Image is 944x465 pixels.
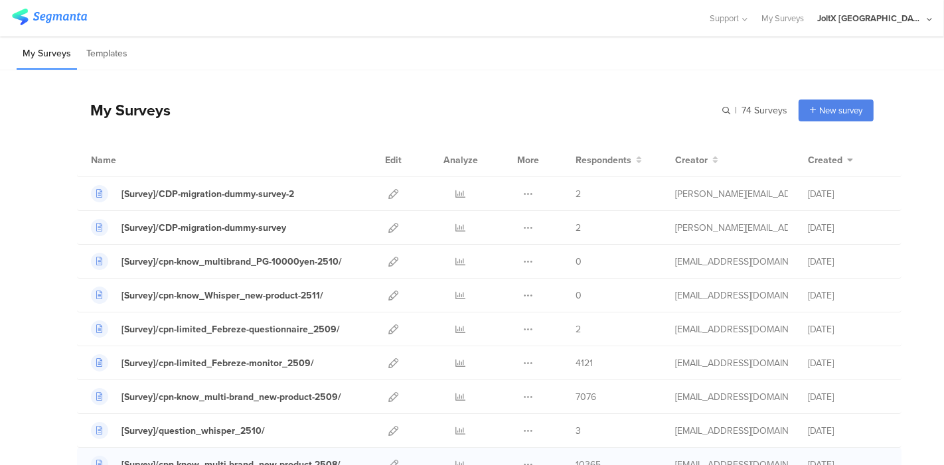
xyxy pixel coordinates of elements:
[733,103,739,117] span: |
[576,153,631,167] span: Respondents
[675,153,708,167] span: Creator
[121,424,265,438] div: [Survey]/question_whisper_2510/
[675,424,788,438] div: kumai.ik@pg.com
[121,289,323,302] div: [Survey]/cpn-know_Whisper_new-product-2511/
[808,153,842,167] span: Created
[576,424,581,438] span: 3
[808,322,888,336] div: [DATE]
[121,221,286,235] div: [Survey]/CDP-migration-dummy-survey
[808,153,853,167] button: Created
[91,153,171,167] div: Name
[121,356,314,370] div: [Survey]/cpn-limited_Febreze-monitor_2509/
[91,287,323,304] a: [Survey]/cpn-know_Whisper_new-product-2511/
[710,12,740,25] span: Support
[121,322,340,336] div: [Survey]/cpn-limited_Febreze-questionnaire_2509/
[675,322,788,336] div: kumai.ik@pg.com
[121,390,341,404] div: [Survey]/cpn-know_multi-brand_new-product-2509/
[576,255,582,269] span: 0
[675,221,788,235] div: praharaj.sp.1@pg.com
[379,143,408,176] div: Edit
[675,390,788,404] div: kumai.ik@pg.com
[675,187,788,201] div: praharaj.sp.1@pg.com
[17,38,77,70] li: My Surveys
[742,103,787,117] span: 74 Surveys
[675,255,788,269] div: kumai.ik@pg.com
[808,187,888,201] div: [DATE]
[808,289,888,302] div: [DATE]
[675,153,718,167] button: Creator
[817,12,923,25] div: JoltX [GEOGRAPHIC_DATA]
[121,255,342,269] div: [Survey]/cpn-know_multibrand_PG-10000yen-2510/
[576,153,642,167] button: Respondents
[12,9,87,25] img: segmanta logo
[675,289,788,302] div: kumai.ik@pg.com
[808,390,888,404] div: [DATE]
[91,185,294,202] a: [Survey]/CDP-migration-dummy-survey-2
[576,390,596,404] span: 7076
[576,356,593,370] span: 4121
[576,289,582,302] span: 0
[808,255,888,269] div: [DATE]
[808,424,888,438] div: [DATE]
[514,143,542,176] div: More
[80,38,133,70] li: Templates
[576,221,581,235] span: 2
[91,354,314,371] a: [Survey]/cpn-limited_Febreze-monitor_2509/
[91,388,341,405] a: [Survey]/cpn-know_multi-brand_new-product-2509/
[819,104,862,117] span: New survey
[675,356,788,370] div: kumai.ik@pg.com
[808,356,888,370] div: [DATE]
[91,219,286,236] a: [Survey]/CDP-migration-dummy-survey
[576,187,581,201] span: 2
[121,187,294,201] div: [Survey]/CDP-migration-dummy-survey-2
[808,221,888,235] div: [DATE]
[91,422,265,439] a: [Survey]/question_whisper_2510/
[77,99,171,121] div: My Surveys
[91,320,340,338] a: [Survey]/cpn-limited_Febreze-questionnaire_2509/
[441,143,481,176] div: Analyze
[576,322,581,336] span: 2
[91,253,342,270] a: [Survey]/cpn-know_multibrand_PG-10000yen-2510/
